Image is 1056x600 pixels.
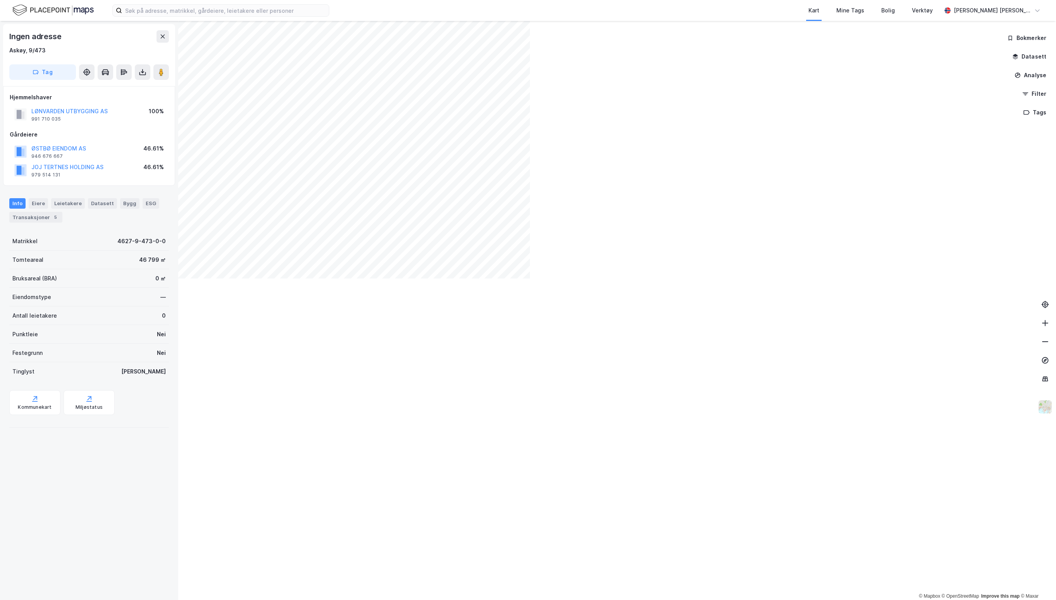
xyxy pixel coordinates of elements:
[981,593,1020,599] a: Improve this map
[12,274,57,283] div: Bruksareal (BRA)
[12,311,57,320] div: Antall leietakere
[9,198,26,208] div: Info
[1017,563,1056,600] div: Kontrollprogram for chat
[12,255,43,265] div: Tomteareal
[12,3,94,17] img: logo.f888ab2527a4732fd821a326f86c7f29.svg
[12,330,38,339] div: Punktleie
[919,593,940,599] a: Mapbox
[157,348,166,358] div: Nei
[1016,86,1053,102] button: Filter
[1006,49,1053,64] button: Datasett
[942,593,979,599] a: OpenStreetMap
[12,237,38,246] div: Matrikkel
[31,172,60,178] div: 979 514 131
[954,6,1031,15] div: [PERSON_NAME] [PERSON_NAME]
[162,311,166,320] div: 0
[31,153,63,159] div: 946 676 667
[143,163,164,172] div: 46.61%
[10,130,169,139] div: Gårdeiere
[143,198,159,208] div: ESG
[9,46,46,55] div: Askøy, 9/473
[51,198,85,208] div: Leietakere
[157,330,166,339] div: Nei
[143,144,164,153] div: 46.61%
[12,348,43,358] div: Festegrunn
[1001,30,1053,46] button: Bokmerker
[1017,105,1053,120] button: Tags
[155,274,166,283] div: 0 ㎡
[18,404,52,410] div: Kommunekart
[808,6,819,15] div: Kart
[139,255,166,265] div: 46 799 ㎡
[881,6,895,15] div: Bolig
[9,212,62,223] div: Transaksjoner
[836,6,864,15] div: Mine Tags
[10,93,169,102] div: Hjemmelshaver
[9,64,76,80] button: Tag
[120,198,139,208] div: Bygg
[160,292,166,302] div: —
[31,116,61,122] div: 991 710 035
[12,292,51,302] div: Eiendomstype
[1038,399,1053,414] img: Z
[912,6,933,15] div: Verktøy
[1017,563,1056,600] iframe: Chat Widget
[52,213,59,221] div: 5
[29,198,48,208] div: Eiere
[76,404,103,410] div: Miljøstatus
[117,237,166,246] div: 4627-9-473-0-0
[9,30,63,43] div: Ingen adresse
[149,107,164,116] div: 100%
[121,367,166,376] div: [PERSON_NAME]
[1008,67,1053,83] button: Analyse
[88,198,117,208] div: Datasett
[12,367,34,376] div: Tinglyst
[122,5,329,16] input: Søk på adresse, matrikkel, gårdeiere, leietakere eller personer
